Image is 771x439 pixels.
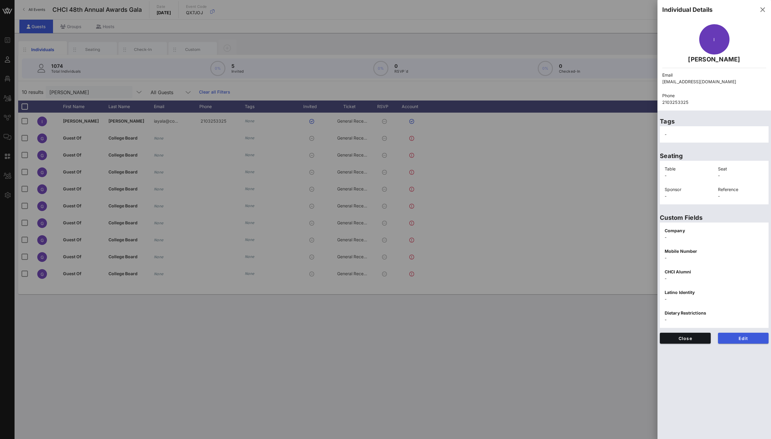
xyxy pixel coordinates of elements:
p: Tags [660,117,769,126]
p: [EMAIL_ADDRESS][DOMAIN_NAME] [662,78,766,85]
p: - [665,316,764,323]
button: Close [660,333,711,344]
p: - [665,275,764,282]
p: Table [665,166,711,172]
p: Email [662,72,766,78]
p: - [665,234,764,241]
p: - [718,172,764,179]
p: Dietary Restrictions [665,310,764,316]
p: - [665,255,764,261]
p: - [665,172,711,179]
p: Sponsor [665,186,711,193]
p: CHCI Alumni [665,269,764,275]
p: Company [665,227,764,234]
span: I [713,37,715,42]
div: Individual Details [662,5,713,14]
p: Seating [660,151,769,161]
p: Mobile Number [665,248,764,255]
p: - [718,193,764,200]
p: Seat [718,166,764,172]
p: [PERSON_NAME] [662,54,766,64]
p: 2103253325 [662,99,766,106]
p: - [665,296,764,302]
button: Edit [718,333,769,344]
span: Close [665,336,706,341]
span: Edit [723,336,764,341]
p: Latino Identity [665,289,764,296]
span: - [665,132,666,137]
p: Reference [718,186,764,193]
p: Custom Fields [660,213,769,223]
p: - [665,193,711,200]
p: Phone [662,92,766,99]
